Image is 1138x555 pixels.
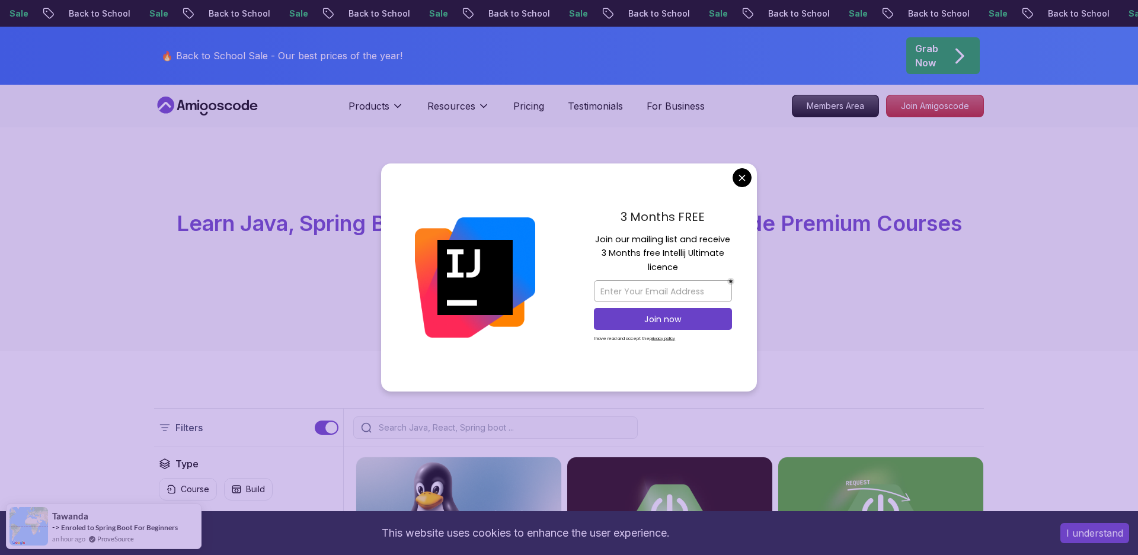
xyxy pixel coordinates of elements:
[755,8,836,20] p: Back to School
[792,95,878,117] p: Members Area
[56,8,136,20] p: Back to School
[376,422,630,434] input: Search Java, React, Spring boot ...
[895,8,976,20] p: Back to School
[475,8,556,20] p: Back to School
[246,483,265,495] p: Build
[370,245,768,294] p: Master in-demand skills like Java, Spring Boot, DevOps, React, and more through hands-on, expert-...
[349,99,389,113] p: Products
[427,99,490,123] button: Resources
[159,478,217,501] button: Course
[513,99,544,113] a: Pricing
[915,41,938,70] p: Grab Now
[52,522,60,532] span: ->
[276,8,314,20] p: Sale
[976,8,1014,20] p: Sale
[696,8,734,20] p: Sale
[9,507,48,546] img: provesource social proof notification image
[9,520,1043,546] div: This website uses cookies to enhance the user experience.
[568,99,623,113] a: Testimonials
[175,457,199,471] h2: Type
[224,478,273,501] button: Build
[886,95,984,117] a: Join Amigoscode
[615,8,696,20] p: Back to School
[647,99,705,113] a: For Business
[97,534,134,544] a: ProveSource
[836,8,874,20] p: Sale
[52,534,85,544] span: an hour ago
[136,8,174,20] p: Sale
[161,49,402,63] p: 🔥 Back to School Sale - Our best prices of the year!
[61,522,178,532] a: Enroled to Spring Boot For Beginners
[175,421,203,435] p: Filters
[427,99,475,113] p: Resources
[335,8,416,20] p: Back to School
[196,8,276,20] p: Back to School
[887,95,983,117] p: Join Amigoscode
[181,483,209,495] p: Course
[177,210,962,236] span: Learn Java, Spring Boot, DevOps & More with Amigoscode Premium Courses
[1060,523,1129,543] button: Accept cookies
[349,99,404,123] button: Products
[416,8,454,20] p: Sale
[556,8,594,20] p: Sale
[792,95,879,117] a: Members Area
[1035,8,1115,20] p: Back to School
[52,511,88,521] span: tawanda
